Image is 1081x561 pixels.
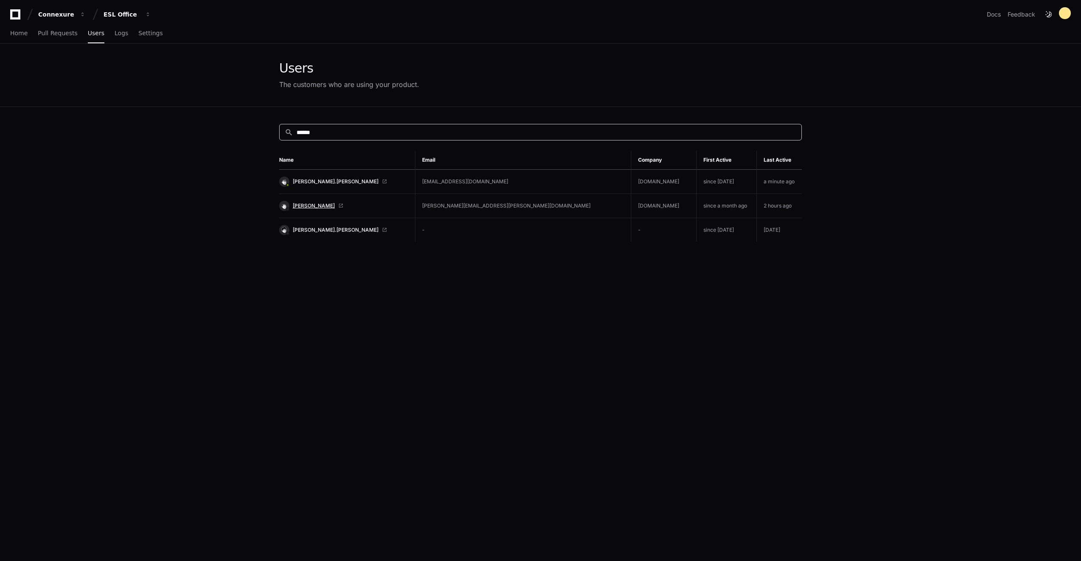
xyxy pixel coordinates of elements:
td: since [DATE] [697,218,757,242]
mat-icon: search [285,128,293,137]
th: Last Active [757,151,802,170]
div: ESL Office [104,10,140,19]
span: [PERSON_NAME].[PERSON_NAME] [293,178,378,185]
td: [EMAIL_ADDRESS][DOMAIN_NAME] [415,170,631,194]
th: Company [631,151,697,170]
img: 10.svg [280,202,288,210]
span: Users [88,31,104,36]
td: since [DATE] [697,170,757,194]
td: 2 hours ago [757,194,802,218]
div: Users [279,61,419,76]
td: a minute ago [757,170,802,194]
td: [DOMAIN_NAME] [631,194,697,218]
span: Logs [115,31,128,36]
button: Connexure [35,7,89,22]
th: First Active [697,151,757,170]
span: Pull Requests [38,31,77,36]
img: 7.svg [280,177,288,185]
button: ESL Office [100,7,154,22]
button: Feedback [1008,10,1035,19]
th: Name [279,151,415,170]
td: - [415,218,631,242]
img: 5.svg [280,226,288,234]
a: [PERSON_NAME].[PERSON_NAME] [279,177,408,187]
td: [PERSON_NAME][EMAIL_ADDRESS][PERSON_NAME][DOMAIN_NAME] [415,194,631,218]
span: [PERSON_NAME].[PERSON_NAME] [293,227,378,233]
span: Settings [138,31,162,36]
span: [PERSON_NAME] [293,202,335,209]
td: since a month ago [697,194,757,218]
a: Docs [987,10,1001,19]
a: Logs [115,24,128,43]
div: Connexure [38,10,75,19]
a: [PERSON_NAME] [279,201,408,211]
a: Home [10,24,28,43]
span: Home [10,31,28,36]
a: Pull Requests [38,24,77,43]
td: [DOMAIN_NAME] [631,170,697,194]
a: [PERSON_NAME].[PERSON_NAME] [279,225,408,235]
div: The customers who are using your product. [279,79,419,90]
a: Settings [138,24,162,43]
td: [DATE] [757,218,802,242]
th: Email [415,151,631,170]
a: Users [88,24,104,43]
td: - [631,218,697,242]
